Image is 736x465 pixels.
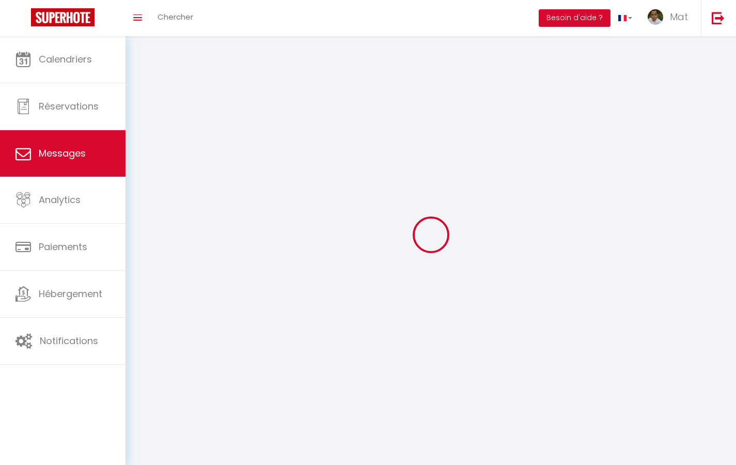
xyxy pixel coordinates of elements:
span: Notifications [40,334,98,347]
img: logout [712,11,725,24]
span: Analytics [39,193,81,206]
span: Messages [39,147,86,160]
button: Besoin d'aide ? [539,9,610,27]
span: Paiements [39,240,87,253]
span: Calendriers [39,53,92,66]
button: Ouvrir le widget de chat LiveChat [8,4,39,35]
img: ... [648,9,663,25]
span: Hébergement [39,287,102,300]
span: Réservations [39,100,99,113]
span: Chercher [158,11,193,22]
img: Super Booking [31,8,95,26]
span: Mat [670,10,688,23]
